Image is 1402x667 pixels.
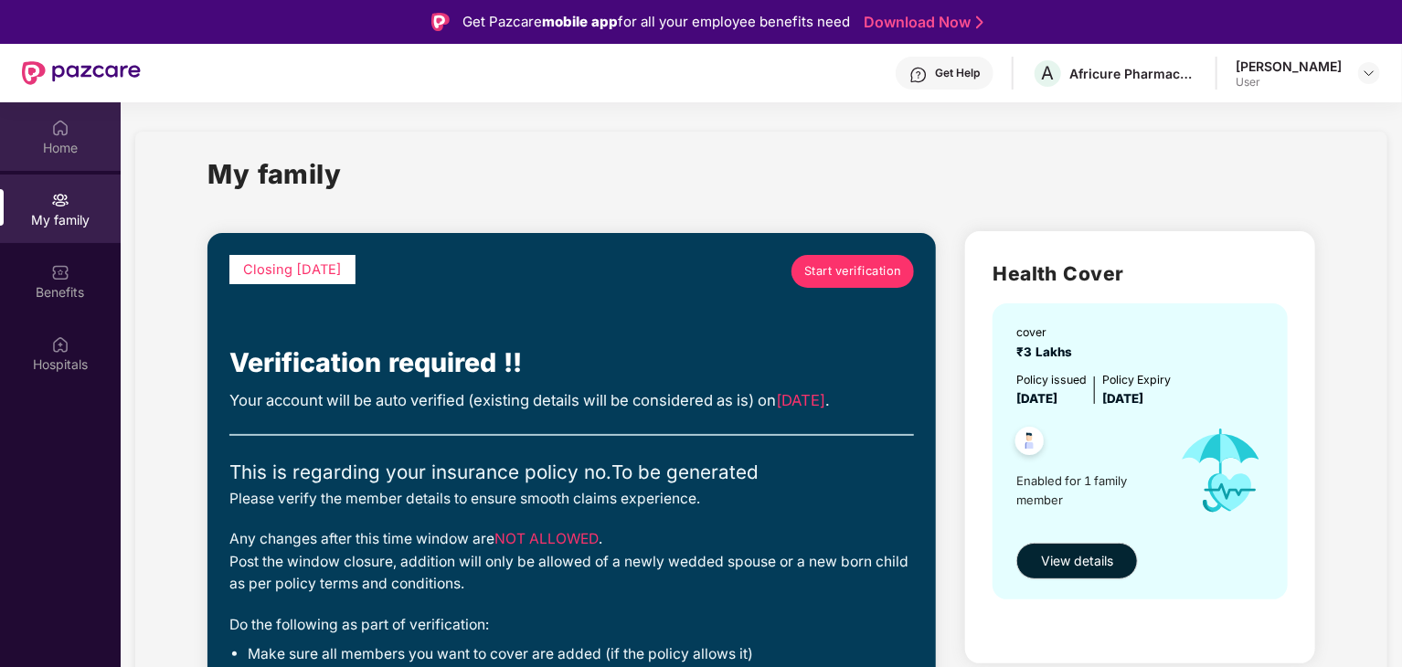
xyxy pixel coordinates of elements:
[1042,62,1055,84] span: A
[909,66,928,84] img: svg+xml;base64,PHN2ZyBpZD0iSGVscC0zMngzMiIgeG1sbnM9Imh0dHA6Ly93d3cudzMub3JnLzIwMDAvc3ZnIiB3aWR0aD...
[1102,371,1171,388] div: Policy Expiry
[1236,58,1342,75] div: [PERSON_NAME]
[1007,421,1052,466] img: svg+xml;base64,PHN2ZyB4bWxucz0iaHR0cDovL3d3dy53My5vcmcvMjAwMC9zdmciIHdpZHRoPSI0OC45NDMiIGhlaWdodD...
[243,261,342,278] span: Closing [DATE]
[1016,323,1079,341] div: cover
[22,61,141,85] img: New Pazcare Logo
[1069,65,1197,82] div: Africure Pharmaceuticals ([GEOGRAPHIC_DATA]) Private
[542,13,618,30] strong: mobile app
[1236,75,1342,90] div: User
[935,66,980,80] div: Get Help
[229,458,914,487] div: This is regarding your insurance policy no. To be generated
[494,530,599,547] span: NOT ALLOWED
[1362,66,1376,80] img: svg+xml;base64,PHN2ZyBpZD0iRHJvcGRvd24tMzJ4MzIiIHhtbG5zPSJodHRwOi8vd3d3LnczLm9yZy8yMDAwL3N2ZyIgd2...
[864,13,978,32] a: Download Now
[207,154,342,195] h1: My family
[229,343,914,384] div: Verification required !!
[229,528,914,596] div: Any changes after this time window are . Post the window closure, addition will only be allowed o...
[431,13,450,31] img: Logo
[804,262,902,281] span: Start verification
[229,488,914,511] div: Please verify the member details to ensure smooth claims experience.
[462,11,850,33] div: Get Pazcare for all your employee benefits need
[51,191,69,209] img: svg+xml;base64,PHN2ZyB3aWR0aD0iMjAiIGhlaWdodD0iMjAiIHZpZXdCb3g9IjAgMCAyMCAyMCIgZmlsbD0ibm9uZSIgeG...
[776,391,825,409] span: [DATE]
[229,388,914,412] div: Your account will be auto verified (existing details will be considered as is) on .
[51,335,69,354] img: svg+xml;base64,PHN2ZyBpZD0iSG9zcGl0YWxzIiB4bWxucz0iaHR0cDovL3d3dy53My5vcmcvMjAwMC9zdmciIHdpZHRoPS...
[993,259,1288,289] h2: Health Cover
[1041,551,1113,571] span: View details
[1102,391,1143,406] span: [DATE]
[51,119,69,137] img: svg+xml;base64,PHN2ZyBpZD0iSG9tZSIgeG1sbnM9Imh0dHA6Ly93d3cudzMub3JnLzIwMDAvc3ZnIiB3aWR0aD0iMjAiIG...
[229,614,914,637] div: Do the following as part of verification:
[1016,471,1163,509] span: Enabled for 1 family member
[791,255,914,288] a: Start verification
[1016,543,1138,579] button: View details
[1016,344,1079,359] span: ₹3 Lakhs
[248,645,914,664] li: Make sure all members you want to cover are added (if the policy allows it)
[1016,371,1087,388] div: Policy issued
[1163,408,1279,533] img: icon
[1016,391,1057,406] span: [DATE]
[976,13,983,32] img: Stroke
[51,263,69,281] img: svg+xml;base64,PHN2ZyBpZD0iQmVuZWZpdHMiIHhtbG5zPSJodHRwOi8vd3d3LnczLm9yZy8yMDAwL3N2ZyIgd2lkdGg9Ij...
